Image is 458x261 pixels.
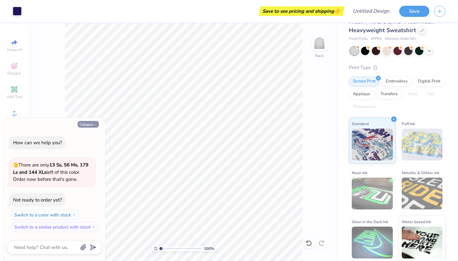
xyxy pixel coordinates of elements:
[11,222,99,232] button: Switch to a similar product with stock
[404,89,421,99] div: Vinyl
[402,120,415,127] span: Puff Ink
[352,129,393,160] img: Standard
[352,178,393,209] img: Neon Ink
[7,47,22,52] span: Image AI
[371,36,382,42] span: # FP94
[13,162,18,168] span: 🫣
[399,6,429,17] button: Save
[402,169,439,176] span: Metallic & Glitter Ink
[313,37,326,50] img: Back
[13,162,88,175] strong: 13 Ss, 56 Ms, 179 Ls and 144 XLs
[385,36,417,42] span: Minimum Order: 50 +
[402,178,443,209] img: Metallic & Glitter Ink
[402,129,443,160] img: Puff Ink
[204,246,214,251] span: 100 %
[382,77,412,86] div: Embroidery
[92,225,96,229] img: Switch to a similar product with stock
[402,218,431,225] span: Water based Ink
[348,5,394,18] input: Untitled Design
[13,162,88,182] span: There are only left of this color. Order now before that's gone.
[352,218,388,225] span: Glow in the Dark Ink
[260,6,343,16] div: Save to see pricing and shipping
[423,89,438,99] div: Foil
[414,77,445,86] div: Digital Print
[11,210,80,220] button: Switch to a color with stock
[349,89,374,99] div: Applique
[376,89,402,99] div: Transfers
[13,197,62,203] div: Not ready to order yet?
[352,227,393,258] img: Glow in the Dark Ink
[349,77,380,86] div: Screen Print
[13,139,62,146] div: How can we help you?
[7,94,22,99] span: Add Text
[78,121,99,128] button: Collapse
[72,213,76,217] img: Switch to a color with stock
[349,64,445,71] div: Print Type
[315,53,323,59] div: Back
[402,227,443,258] img: Water based Ink
[352,169,367,176] span: Neon Ink
[349,102,380,112] div: Rhinestones
[352,120,369,127] span: Standard
[349,36,368,42] span: Fresh Prints
[7,71,21,76] span: Designs
[334,7,341,15] span: 👉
